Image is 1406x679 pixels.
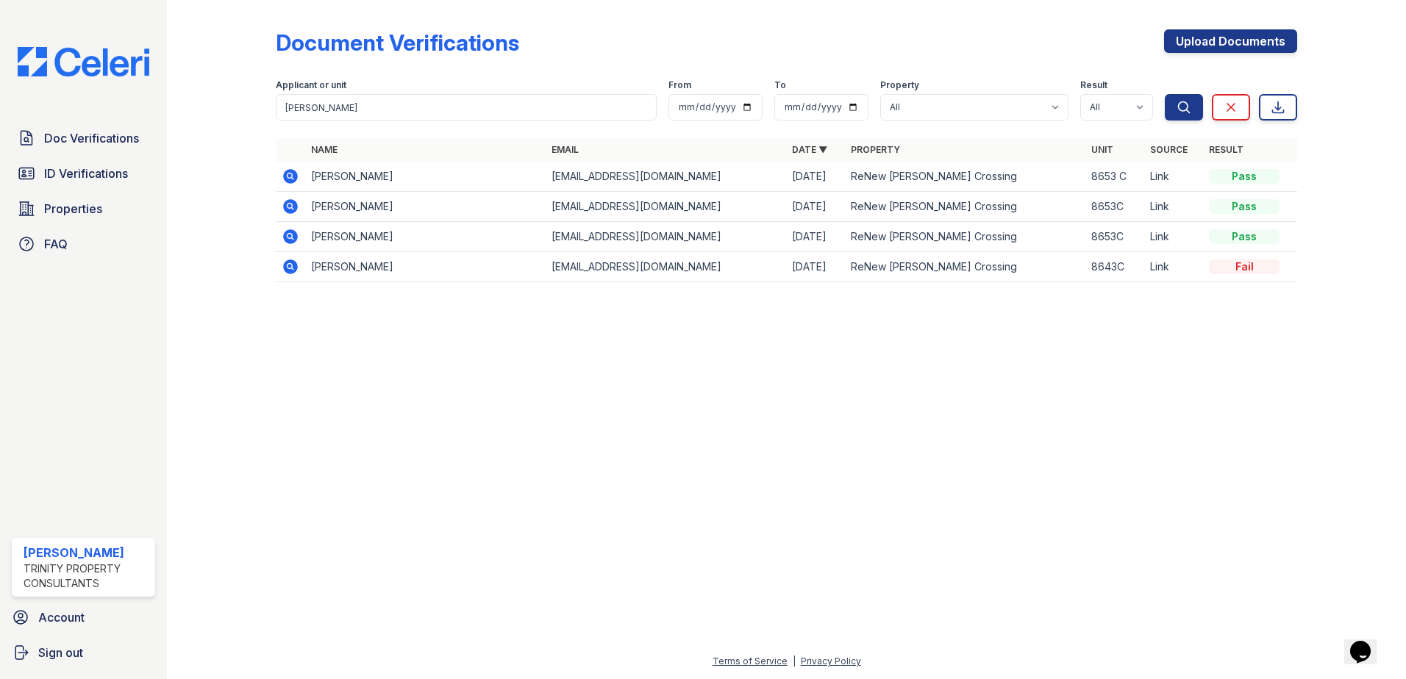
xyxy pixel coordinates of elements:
[546,192,786,222] td: [EMAIL_ADDRESS][DOMAIN_NAME]
[1085,162,1144,192] td: 8653 C
[792,144,827,155] a: Date ▼
[12,229,155,259] a: FAQ
[44,165,128,182] span: ID Verifications
[38,608,85,626] span: Account
[6,603,161,632] a: Account
[12,159,155,188] a: ID Verifications
[24,561,149,591] div: Trinity Property Consultants
[1144,162,1203,192] td: Link
[305,162,546,192] td: [PERSON_NAME]
[845,222,1085,252] td: ReNew [PERSON_NAME] Crossing
[311,144,338,155] a: Name
[1085,222,1144,252] td: 8653C
[1209,199,1280,214] div: Pass
[44,200,102,218] span: Properties
[786,252,845,282] td: [DATE]
[546,222,786,252] td: [EMAIL_ADDRESS][DOMAIN_NAME]
[880,79,919,91] label: Property
[801,655,861,667] a: Privacy Policy
[38,644,83,661] span: Sign out
[845,162,1085,192] td: ReNew [PERSON_NAME] Crossing
[845,252,1085,282] td: ReNew [PERSON_NAME] Crossing
[1209,229,1280,244] div: Pass
[1209,169,1280,184] div: Pass
[845,192,1085,222] td: ReNew [PERSON_NAME] Crossing
[276,29,519,56] div: Document Verifications
[44,129,139,147] span: Doc Verifications
[1080,79,1107,91] label: Result
[552,144,579,155] a: Email
[1164,29,1297,53] a: Upload Documents
[276,94,657,121] input: Search by name, email, or unit number
[786,162,845,192] td: [DATE]
[12,123,155,153] a: Doc Verifications
[305,252,546,282] td: [PERSON_NAME]
[1091,144,1113,155] a: Unit
[786,192,845,222] td: [DATE]
[546,252,786,282] td: [EMAIL_ADDRESS][DOMAIN_NAME]
[1085,252,1144,282] td: 8643C
[851,144,900,155] a: Property
[6,638,161,667] a: Sign out
[1209,259,1280,274] div: Fail
[1085,192,1144,222] td: 8653C
[1150,144,1188,155] a: Source
[1344,620,1391,664] iframe: chat widget
[668,79,691,91] label: From
[774,79,786,91] label: To
[1144,252,1203,282] td: Link
[793,655,796,667] div: |
[786,222,845,252] td: [DATE]
[713,655,788,667] a: Terms of Service
[1144,222,1203,252] td: Link
[305,192,546,222] td: [PERSON_NAME]
[1209,144,1243,155] a: Result
[546,162,786,192] td: [EMAIL_ADDRESS][DOMAIN_NAME]
[305,222,546,252] td: [PERSON_NAME]
[24,544,149,561] div: [PERSON_NAME]
[12,194,155,223] a: Properties
[1144,192,1203,222] td: Link
[44,235,68,253] span: FAQ
[6,47,161,76] img: CE_Logo_Blue-a8612792a0a2168367f1c8372b55b34899dd931a85d93a1a3d3e32e68fde9ad4.png
[276,79,346,91] label: Applicant or unit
